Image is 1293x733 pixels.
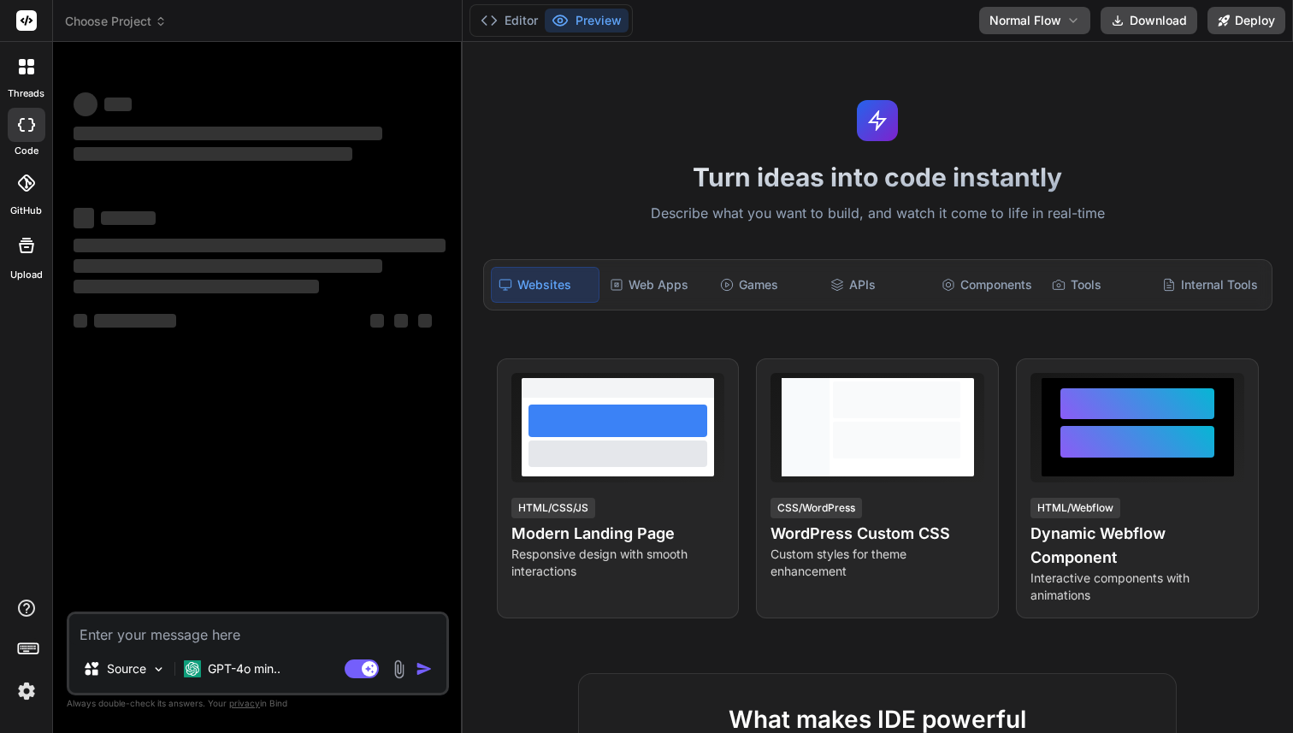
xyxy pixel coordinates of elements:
[65,13,167,30] span: Choose Project
[473,203,1284,225] p: Describe what you want to build, and watch it come to life in real-time
[74,208,94,228] span: ‌
[511,546,725,580] p: Responsive design with smooth interactions
[107,660,146,677] p: Source
[770,522,984,546] h4: WordPress Custom CSS
[1030,522,1244,570] h4: Dynamic Webflow Component
[935,267,1042,303] div: Components
[10,268,43,282] label: Upload
[473,162,1284,192] h1: Turn ideas into code instantly
[67,695,449,712] p: Always double-check its answers. Your in Bind
[394,314,408,328] span: ‌
[904,373,977,390] span: View Prompt
[603,267,710,303] div: Web Apps
[474,9,545,33] button: Editor
[770,498,862,518] div: CSS/WordPress
[989,12,1061,29] span: Normal Flow
[824,267,930,303] div: APIs
[74,92,97,116] span: ‌
[1045,267,1152,303] div: Tools
[94,314,176,328] span: ‌
[10,204,42,218] label: GitHub
[74,147,352,161] span: ‌
[229,698,260,708] span: privacy
[12,677,41,706] img: settings
[370,314,384,328] span: ‌
[416,660,433,677] img: icon
[1030,570,1244,604] p: Interactive components with animations
[208,660,280,677] p: GPT-4o min..
[491,267,599,303] div: Websites
[511,522,725,546] h4: Modern Landing Page
[74,127,382,140] span: ‌
[418,314,432,328] span: ‌
[545,9,629,33] button: Preview
[74,280,319,293] span: ‌
[644,373,717,390] span: View Prompt
[74,259,382,273] span: ‌
[979,7,1090,34] button: Normal Flow
[74,239,446,252] span: ‌
[1101,7,1197,34] button: Download
[1164,373,1237,390] span: View Prompt
[74,314,87,328] span: ‌
[1030,498,1120,518] div: HTML/Webflow
[8,86,44,101] label: threads
[184,660,201,677] img: GPT-4o mini
[101,211,156,225] span: ‌
[511,498,595,518] div: HTML/CSS/JS
[770,546,984,580] p: Custom styles for theme enhancement
[713,267,820,303] div: Games
[15,144,38,158] label: code
[104,98,132,111] span: ‌
[1155,267,1265,303] div: Internal Tools
[389,659,409,679] img: attachment
[1207,7,1285,34] button: Deploy
[151,662,166,677] img: Pick Models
